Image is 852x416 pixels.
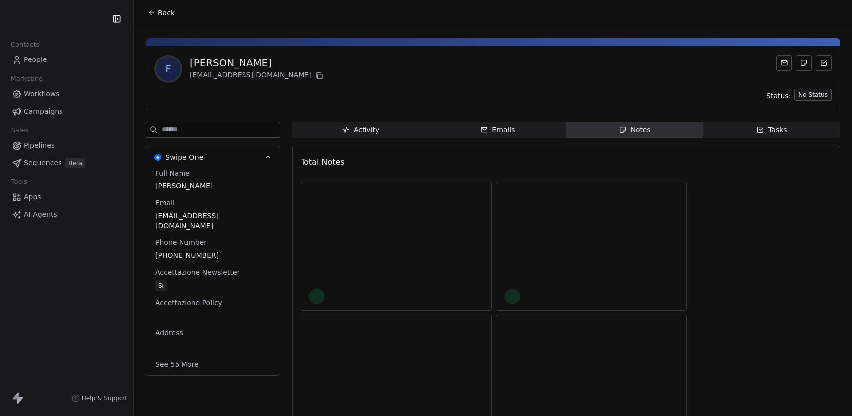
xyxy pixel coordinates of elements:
[155,250,271,260] span: [PHONE_NUMBER]
[142,4,181,22] button: Back
[480,125,515,135] div: Emails
[6,37,44,52] span: Contacts
[155,181,271,191] span: [PERSON_NAME]
[190,56,325,70] div: [PERSON_NAME]
[155,211,271,231] span: [EMAIL_ADDRESS][DOMAIN_NAME]
[149,356,205,373] button: See 55 More
[24,89,60,99] span: Workflows
[72,394,127,402] a: Help & Support
[301,157,345,167] span: Total Notes
[8,103,125,119] a: Campaigns
[8,206,125,223] a: AI Agents
[146,168,280,375] div: Swipe OneSwipe One
[156,57,180,81] span: F
[24,140,55,151] span: Pipelines
[7,123,33,138] span: Sales
[154,154,161,161] img: Swipe One
[8,189,125,205] a: Apps
[24,106,62,117] span: Campaigns
[158,8,175,18] span: Back
[8,155,125,171] a: SequencesBeta
[153,238,209,247] span: Phone Number
[342,125,379,135] div: Activity
[8,137,125,154] a: Pipelines
[8,86,125,102] a: Workflows
[24,55,47,65] span: People
[24,192,41,202] span: Apps
[158,281,164,291] div: Si
[146,146,280,168] button: Swipe OneSwipe One
[756,125,787,135] div: Tasks
[24,209,57,220] span: AI Agents
[153,328,185,338] span: Address
[766,91,791,101] span: Status:
[153,267,242,277] span: Accettazione Newsletter
[794,89,832,101] button: No Status
[153,298,224,308] span: Accettazione Policy
[65,158,85,168] span: Beta
[190,70,325,82] div: [EMAIL_ADDRESS][DOMAIN_NAME]
[24,158,61,168] span: Sequences
[153,168,192,178] span: Full Name
[8,52,125,68] a: People
[165,152,204,162] span: Swipe One
[153,198,177,208] span: Email
[6,71,47,86] span: Marketing
[7,175,31,189] span: Tools
[82,394,127,402] span: Help & Support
